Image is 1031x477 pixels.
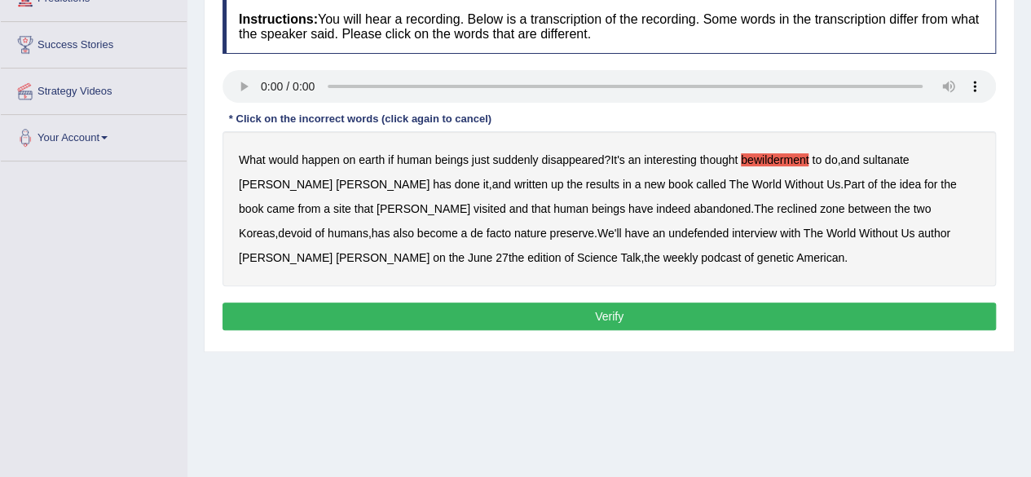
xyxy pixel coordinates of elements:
[863,153,910,166] b: sultanate
[663,251,698,264] b: weekly
[701,251,741,264] b: podcast
[868,178,878,191] b: of
[644,178,665,191] b: new
[804,227,823,240] b: The
[514,178,548,191] b: written
[239,12,318,26] b: Instructions:
[278,227,311,240] b: devoid
[343,153,356,166] b: on
[333,202,351,215] b: site
[239,153,266,166] b: What
[328,227,368,240] b: humans
[324,202,330,215] b: a
[531,202,550,215] b: that
[455,178,480,191] b: done
[699,153,738,166] b: thought
[741,153,808,166] b: bewilderment
[372,227,390,240] b: has
[492,153,538,166] b: suddenly
[586,178,619,191] b: results
[336,251,430,264] b: [PERSON_NAME]
[355,202,373,215] b: that
[267,202,294,215] b: came
[901,227,914,240] b: Us
[826,227,856,240] b: World
[635,178,641,191] b: a
[696,178,726,191] b: called
[487,227,511,240] b: facto
[644,251,659,264] b: the
[610,153,624,166] b: It's
[417,227,458,240] b: become
[549,227,593,240] b: preserve
[624,227,649,240] b: have
[239,202,263,215] b: book
[514,227,547,240] b: nature
[653,227,666,240] b: an
[468,251,492,264] b: June
[388,153,394,166] b: if
[620,251,641,264] b: Talk
[820,202,844,215] b: zone
[315,227,324,240] b: of
[848,202,891,215] b: between
[894,202,910,215] b: the
[359,153,385,166] b: earth
[491,178,510,191] b: and
[541,153,604,166] b: disappeared
[899,178,920,191] b: idea
[859,227,897,240] b: Without
[297,202,320,215] b: from
[732,227,777,240] b: interview
[826,178,840,191] b: Us
[239,227,275,240] b: Koreas
[880,178,896,191] b: the
[644,153,697,166] b: interesting
[239,251,333,264] b: [PERSON_NAME]
[527,251,561,264] b: edition
[564,251,574,264] b: of
[840,153,859,166] b: and
[744,251,754,264] b: of
[941,178,956,191] b: the
[496,251,524,264] b: 27the
[1,115,187,156] a: Your Account
[924,178,937,191] b: for
[302,153,340,166] b: happen
[433,178,452,191] b: has
[223,303,996,330] button: Verify
[377,202,470,215] b: [PERSON_NAME]
[592,202,625,215] b: beings
[754,202,773,215] b: The
[623,178,632,191] b: in
[812,153,822,166] b: to
[433,251,446,264] b: on
[472,153,490,166] b: just
[239,178,333,191] b: [PERSON_NAME]
[483,178,489,191] b: it
[656,202,690,215] b: indeed
[668,178,693,191] b: book
[757,251,794,264] b: genetic
[785,178,823,191] b: Without
[393,227,414,240] b: also
[336,178,430,191] b: [PERSON_NAME]
[918,227,950,240] b: author
[566,178,582,191] b: the
[1,68,187,109] a: Strategy Videos
[577,251,618,264] b: Science
[223,111,498,126] div: * Click on the incorrect words (click again to cancel)
[628,202,653,215] b: have
[509,202,528,215] b: and
[449,251,465,264] b: the
[777,202,817,215] b: reclined
[597,227,622,240] b: We'll
[844,178,865,191] b: Part
[397,153,432,166] b: human
[628,153,641,166] b: an
[474,202,506,215] b: visited
[825,153,838,166] b: do
[223,131,996,286] div: ? , , . . , , . , .
[553,202,588,215] b: human
[435,153,469,166] b: beings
